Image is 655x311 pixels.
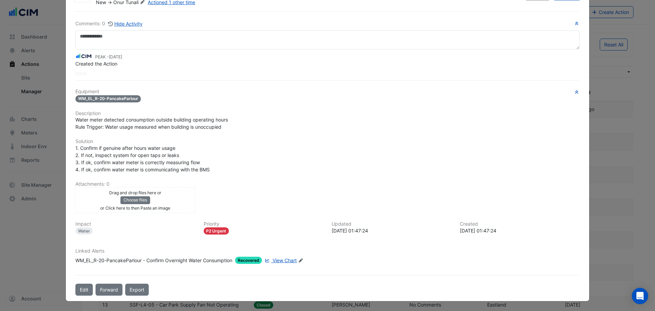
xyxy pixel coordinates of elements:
h6: Attachments: 0 [75,181,580,187]
span: Recovered [235,257,262,264]
div: Comments: 0 [75,20,143,28]
span: Created the Action [75,61,117,67]
h6: Equipment [75,89,580,95]
h6: Solution [75,139,580,144]
span: Water meter detected consumption outside building operating hours Rule Trigger: Water usage measu... [75,117,228,130]
button: Forward [96,284,122,296]
a: View Chart [263,257,297,264]
button: Edit [75,284,93,296]
fa-icon: Edit Linked Alerts [298,258,303,263]
span: WM_EL_R-20-PancakeParlour [75,95,141,102]
div: WM_EL_R-20-PancakeParlour - Confirm Overnight Water Consumption [75,257,232,264]
span: 2025-09-28 01:47:24 [109,54,122,59]
small: Drag and drop files here or [109,190,161,195]
div: [DATE] 01:47:24 [460,227,580,234]
span: 1. Confirm if genuine after hours water usage 2. If not, inspect system for open taps or leaks 3.... [75,145,210,172]
h6: Priority [204,221,324,227]
div: Open Intercom Messenger [632,288,648,304]
h6: Created [460,221,580,227]
small: PEAK - [95,54,122,60]
small: or Click here to then Paste an image [100,206,170,211]
div: P2 Urgent [204,227,229,235]
h6: Impact [75,221,195,227]
h6: Linked Alerts [75,248,580,254]
span: View Chart [273,257,297,263]
img: CIM [75,53,92,60]
button: Choose files [120,196,150,204]
button: Hide Activity [108,20,143,28]
div: Water [75,227,93,235]
div: [DATE] 01:47:24 [332,227,452,234]
h6: Description [75,111,580,116]
a: Export [125,284,149,296]
h6: Updated [332,221,452,227]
